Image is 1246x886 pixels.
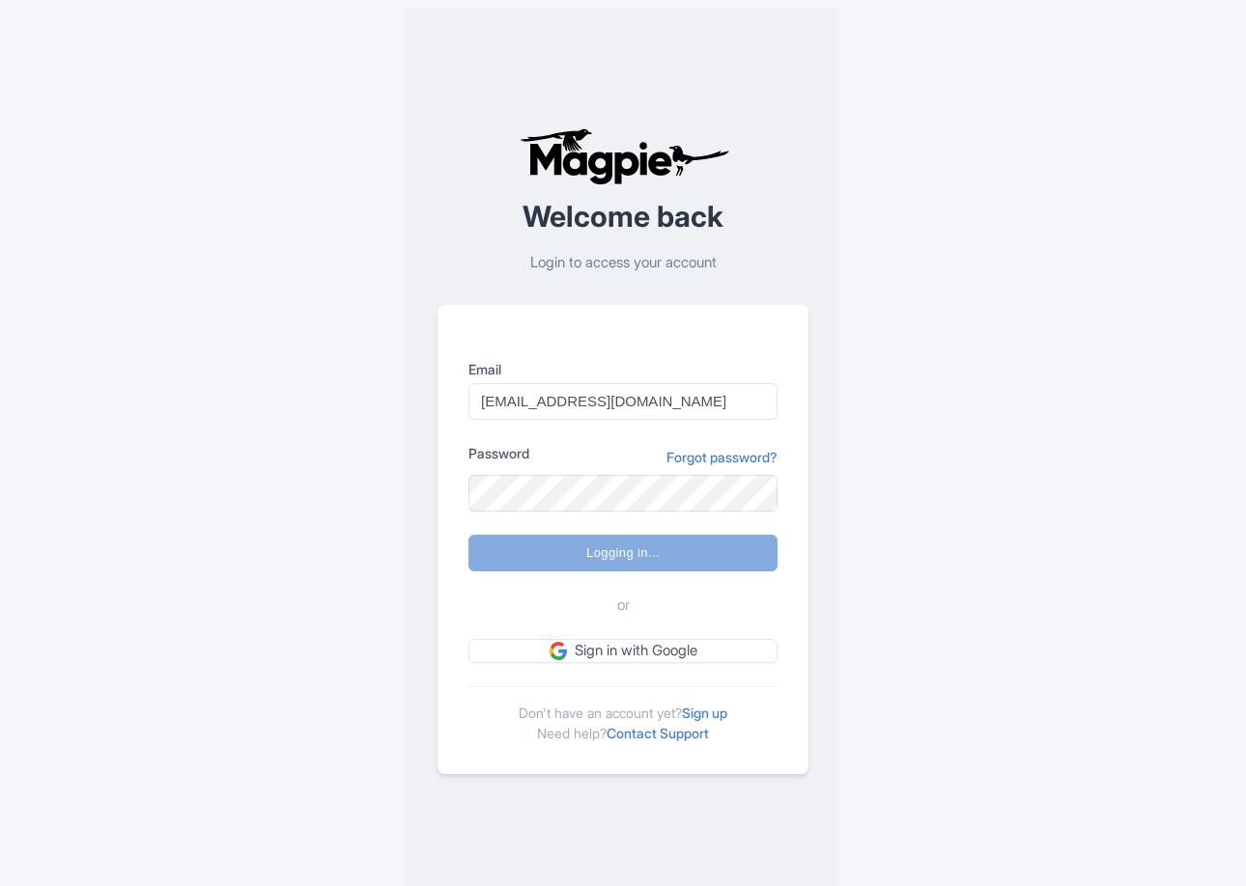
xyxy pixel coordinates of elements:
span: or [617,595,630,617]
img: logo-ab69f6fb50320c5b225c76a69d11143b.png [515,127,732,185]
label: Email [468,359,778,379]
input: you@example.com [468,383,778,420]
a: Sign in with Google [468,639,778,663]
a: Forgot password? [666,447,778,467]
a: Sign up [682,705,727,721]
h2: Welcome back [438,201,808,233]
p: Login to access your account [438,252,808,274]
img: google.svg [550,642,567,659]
div: Don't have an account yet? Need help? [468,686,778,743]
input: Logging in... [468,535,778,571]
label: Password [468,443,529,463]
a: Contact Support [607,725,709,741]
